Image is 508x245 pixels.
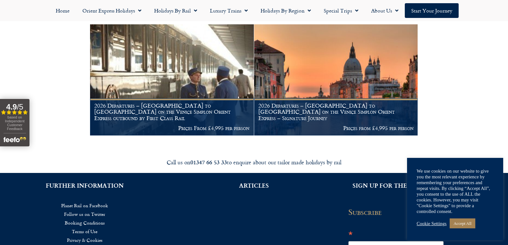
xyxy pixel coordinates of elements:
[365,3,405,18] a: About Us
[90,24,254,136] a: 2026 Departures – [GEOGRAPHIC_DATA] to [GEOGRAPHIC_DATA] on the Venice Simplon Orient Express out...
[179,183,329,188] h2: ARTICLES
[10,183,160,188] h2: FURTHER INFORMATION
[258,102,413,121] h1: 2026 Departures – [GEOGRAPHIC_DATA] to [GEOGRAPHIC_DATA] on the Venice Simplon Orient Express – S...
[317,3,365,18] a: Special Trips
[348,183,498,188] h2: SIGN UP FOR THE PLANET RAIL NEWSLETTER
[10,201,160,210] a: Planet Rail on Facebook
[10,227,160,236] a: Terms of Use
[10,210,160,218] a: Follow us on Twitter
[148,3,204,18] a: Holidays by Rail
[10,218,160,227] a: Booking Conditions
[3,3,505,18] nav: Menu
[254,24,418,135] img: Orient Express Special Venice compressed
[254,24,418,136] a: 2026 Departures – [GEOGRAPHIC_DATA] to [GEOGRAPHIC_DATA] on the Venice Simplon Orient Express – S...
[405,3,459,18] a: Start your Journey
[49,3,76,18] a: Home
[190,158,227,166] strong: 01347 66 53 33
[450,218,475,228] a: Accept All
[204,3,254,18] a: Luxury Trains
[258,125,413,131] p: Prices from £4,995 per person
[348,208,448,216] h2: Subscribe
[94,125,249,131] p: Prices From £4,995 per person
[417,221,446,226] a: Cookie Settings
[407,158,503,240] div: Blocked (selector):
[348,221,444,229] div: indicates required
[254,3,317,18] a: Holidays by Region
[76,3,148,18] a: Orient Express Holidays
[417,168,494,214] div: We use cookies on our website to give you the most relevant experience by remembering your prefer...
[10,236,160,244] a: Privacy & Cookies
[75,159,434,166] div: Call us on to enquire about our tailor made holidays by rail
[94,102,249,121] h1: 2026 Departures – [GEOGRAPHIC_DATA] to [GEOGRAPHIC_DATA] on the Venice Simplon Orient Express out...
